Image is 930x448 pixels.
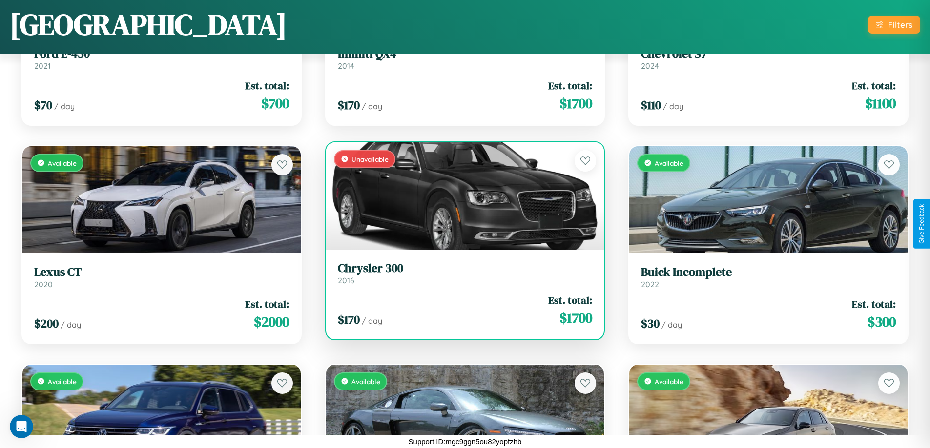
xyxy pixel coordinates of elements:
[641,279,659,289] span: 2022
[663,101,683,111] span: / day
[338,261,593,285] a: Chrysler 3002016
[548,293,592,307] span: Est. total:
[868,16,920,34] button: Filters
[338,47,593,61] h3: Infiniti QX4
[641,47,896,61] h3: Chevrolet S7
[261,94,289,113] span: $ 700
[351,155,389,163] span: Unavailable
[338,47,593,71] a: Infiniti QX42014
[559,308,592,328] span: $ 1700
[351,377,380,386] span: Available
[34,279,53,289] span: 2020
[918,204,925,244] div: Give Feedback
[48,377,77,386] span: Available
[655,377,683,386] span: Available
[548,78,592,93] span: Est. total:
[641,97,661,113] span: $ 110
[34,97,52,113] span: $ 70
[888,19,912,30] div: Filters
[245,297,289,311] span: Est. total:
[10,415,33,438] iframe: Intercom live chat
[559,94,592,113] span: $ 1700
[34,47,289,71] a: Ford E-4502021
[338,97,360,113] span: $ 170
[852,78,896,93] span: Est. total:
[655,159,683,167] span: Available
[338,312,360,328] span: $ 170
[34,265,289,289] a: Lexus CT2020
[48,159,77,167] span: Available
[34,315,59,331] span: $ 200
[61,320,81,330] span: / day
[10,4,287,44] h1: [GEOGRAPHIC_DATA]
[54,101,75,111] span: / day
[362,101,382,111] span: / day
[254,312,289,331] span: $ 2000
[34,61,51,71] span: 2021
[641,315,660,331] span: $ 30
[362,316,382,326] span: / day
[34,265,289,279] h3: Lexus CT
[245,78,289,93] span: Est. total:
[338,261,593,275] h3: Chrysler 300
[868,312,896,331] span: $ 300
[661,320,682,330] span: / day
[865,94,896,113] span: $ 1100
[338,275,354,285] span: 2016
[338,61,354,71] span: 2014
[641,61,659,71] span: 2024
[641,265,896,289] a: Buick Incomplete2022
[641,265,896,279] h3: Buick Incomplete
[852,297,896,311] span: Est. total:
[641,47,896,71] a: Chevrolet S72024
[409,435,522,448] p: Support ID: mgc9ggn5ou82yopfzhb
[34,47,289,61] h3: Ford E-450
